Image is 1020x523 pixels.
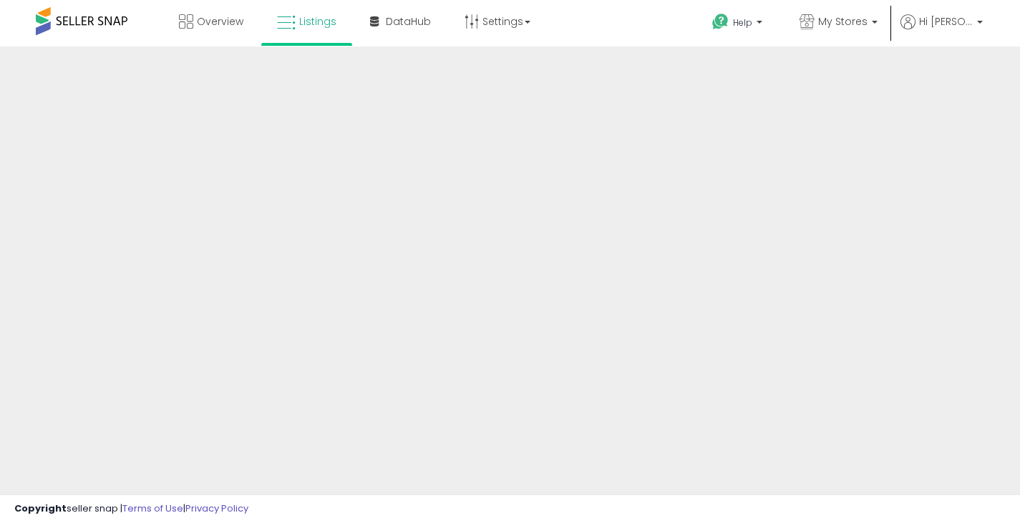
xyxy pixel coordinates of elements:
span: Help [733,16,752,29]
a: Terms of Use [122,502,183,515]
span: Hi [PERSON_NAME] [919,14,973,29]
a: Hi [PERSON_NAME] [900,14,983,47]
a: Help [701,2,777,47]
a: Privacy Policy [185,502,248,515]
div: seller snap | | [14,502,248,516]
span: Overview [197,14,243,29]
span: My Stores [818,14,868,29]
span: Listings [299,14,336,29]
strong: Copyright [14,502,67,515]
i: Get Help [711,13,729,31]
span: DataHub [386,14,431,29]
